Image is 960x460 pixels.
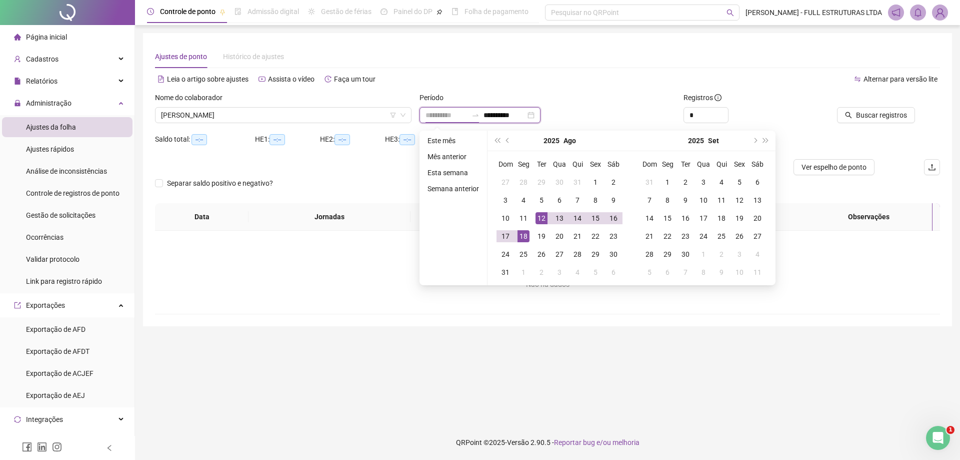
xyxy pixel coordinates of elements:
[106,444,113,451] span: left
[712,209,730,227] td: 2025-09-18
[658,155,676,173] th: Seg
[745,7,882,18] span: [PERSON_NAME] - FULL ESTRUTURAS LTDA
[553,212,565,224] div: 13
[586,209,604,227] td: 2025-08-15
[683,92,721,103] span: Registros
[694,155,712,173] th: Qua
[167,279,928,290] div: Não há dados
[694,209,712,227] td: 2025-09-17
[26,233,63,241] span: Ocorrências
[712,227,730,245] td: 2025-09-25
[640,227,658,245] td: 2025-09-21
[499,176,511,188] div: 27
[568,173,586,191] td: 2025-07-31
[550,173,568,191] td: 2025-07-30
[155,134,255,145] div: Saldo total:
[733,194,745,206] div: 12
[517,212,529,224] div: 11
[554,438,639,446] span: Reportar bug e/ou melhoria
[679,212,691,224] div: 16
[26,301,65,309] span: Exportações
[688,131,704,151] button: year panel
[607,266,619,278] div: 6
[589,248,601,260] div: 29
[640,209,658,227] td: 2025-09-14
[845,112,852,119] span: search
[568,227,586,245] td: 2025-08-21
[553,176,565,188] div: 30
[733,176,745,188] div: 5
[589,266,601,278] div: 5
[535,230,547,242] div: 19
[715,212,727,224] div: 18
[26,145,74,153] span: Ajustes rápidos
[676,173,694,191] td: 2025-09-02
[491,131,502,151] button: super-prev-year
[856,110,907,121] span: Buscar registros
[586,245,604,263] td: 2025-08-29
[568,209,586,227] td: 2025-08-14
[568,263,586,281] td: 2025-09-04
[694,263,712,281] td: 2025-10-08
[712,191,730,209] td: 2025-09-11
[604,155,622,173] th: Sáb
[697,248,709,260] div: 1
[499,194,511,206] div: 3
[514,191,532,209] td: 2025-08-04
[553,230,565,242] div: 20
[496,155,514,173] th: Dom
[712,155,730,173] th: Qui
[234,8,241,15] span: file-done
[163,178,277,189] span: Separar saldo positivo e negativo?
[423,135,483,147] li: Este mês
[679,266,691,278] div: 7
[14,100,21,107] span: lock
[419,92,450,103] label: Período
[661,176,673,188] div: 1
[514,209,532,227] td: 2025-08-11
[733,248,745,260] div: 3
[661,266,673,278] div: 6
[676,227,694,245] td: 2025-09-23
[586,173,604,191] td: 2025-08-01
[604,245,622,263] td: 2025-08-30
[607,194,619,206] div: 9
[568,155,586,173] th: Qui
[26,167,107,175] span: Análise de inconsistências
[714,94,721,101] span: info-circle
[219,9,225,15] span: pushpin
[748,191,766,209] td: 2025-09-13
[496,245,514,263] td: 2025-08-24
[157,76,164,83] span: file-text
[52,442,62,452] span: instagram
[496,227,514,245] td: 2025-08-17
[733,212,745,224] div: 19
[712,173,730,191] td: 2025-09-04
[517,248,529,260] div: 25
[535,194,547,206] div: 5
[568,245,586,263] td: 2025-08-28
[676,155,694,173] th: Ter
[37,442,47,452] span: linkedin
[535,266,547,278] div: 2
[423,151,483,163] li: Mês anterior
[571,248,583,260] div: 28
[730,155,748,173] th: Sex
[514,245,532,263] td: 2025-08-25
[586,263,604,281] td: 2025-09-05
[694,227,712,245] td: 2025-09-24
[550,227,568,245] td: 2025-08-20
[932,5,947,20] img: 71489
[589,230,601,242] div: 22
[715,248,727,260] div: 2
[517,176,529,188] div: 28
[694,173,712,191] td: 2025-09-03
[423,183,483,195] li: Semana anterior
[26,123,76,131] span: Ajustes da folha
[694,191,712,209] td: 2025-09-10
[589,176,601,188] div: 1
[532,245,550,263] td: 2025-08-26
[26,99,71,107] span: Administração
[334,134,350,145] span: --:--
[496,209,514,227] td: 2025-08-10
